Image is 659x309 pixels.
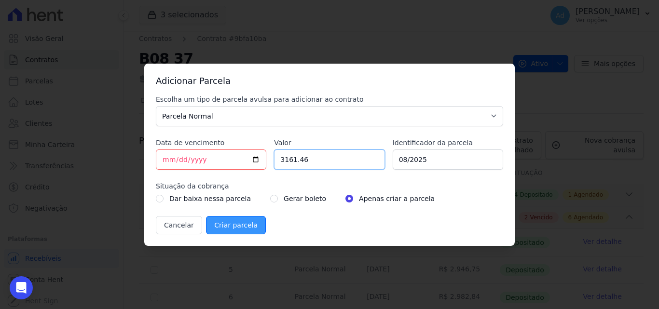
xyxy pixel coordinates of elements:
[284,193,326,204] label: Gerar boleto
[169,193,251,204] label: Dar baixa nessa parcela
[156,138,266,148] label: Data de vencimento
[156,181,503,191] label: Situação da cobrança
[156,216,202,234] button: Cancelar
[359,193,435,204] label: Apenas criar a parcela
[156,75,503,87] h3: Adicionar Parcela
[393,138,503,148] label: Identificador da parcela
[274,138,384,148] label: Valor
[10,276,33,299] div: Open Intercom Messenger
[156,94,503,104] label: Escolha um tipo de parcela avulsa para adicionar ao contrato
[206,216,266,234] input: Criar parcela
